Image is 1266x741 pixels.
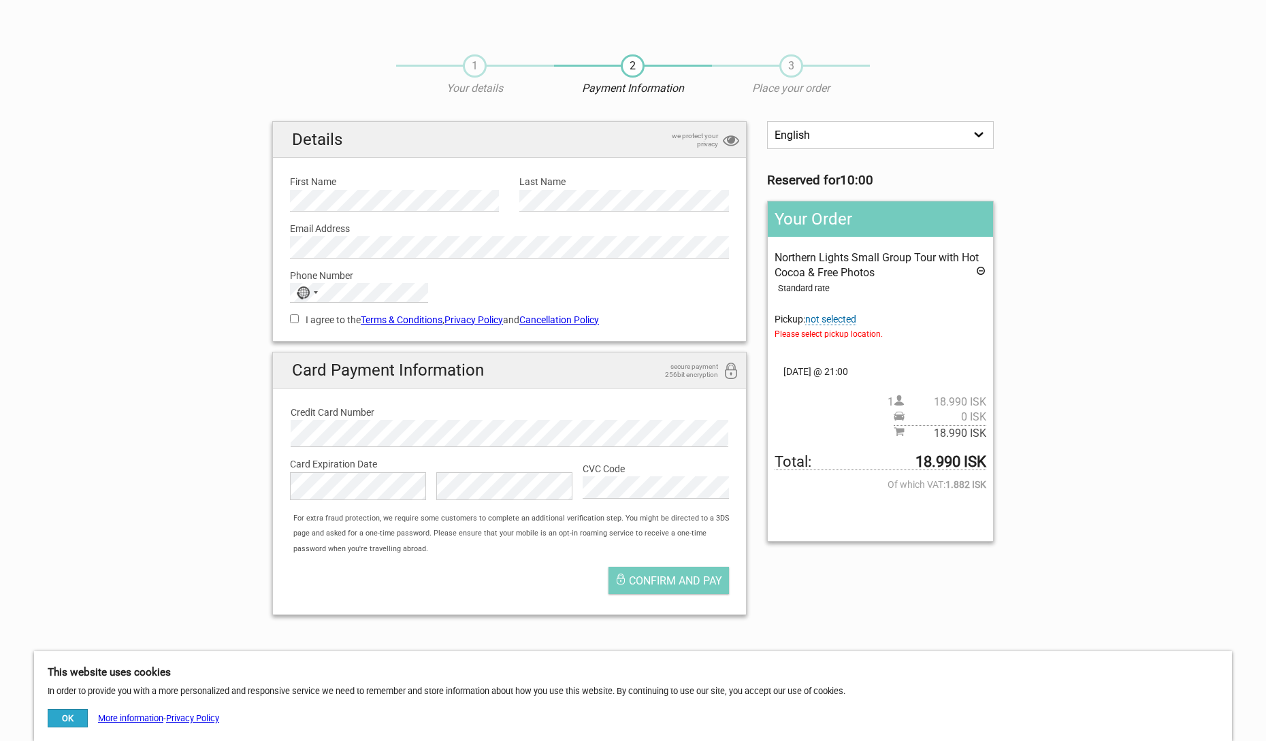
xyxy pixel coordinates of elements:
[775,251,979,279] span: Northern Lights Small Group Tour with Hot Cocoa & Free Photos
[894,425,986,441] span: Subtotal
[945,477,986,492] strong: 1.882 ISK
[888,395,986,410] span: 1 person(s)
[290,312,729,327] label: I agree to the , and
[444,314,503,325] a: Privacy Policy
[775,327,986,342] span: Please select pickup location.
[291,405,728,420] label: Credit Card Number
[48,709,219,727] div: -
[905,426,986,441] span: 18.990 ISK
[775,455,986,470] span: Total to be paid
[290,174,499,189] label: First Name
[519,174,728,189] label: Last Name
[905,410,986,425] span: 0 ISK
[583,461,729,476] label: CVC Code
[768,201,993,237] h2: Your Order
[166,713,219,723] a: Privacy Policy
[650,132,718,148] span: we protect your privacy
[291,284,325,301] button: Selected country
[629,574,722,587] span: Confirm and pay
[767,173,994,188] h3: Reserved for
[290,268,729,283] label: Phone Number
[779,54,803,78] span: 3
[775,314,986,342] span: Pickup:
[396,81,554,96] p: Your details
[98,713,163,723] a: More information
[712,81,870,96] p: Place your order
[723,132,739,150] i: privacy protection
[273,122,746,158] h2: Details
[290,221,729,236] label: Email Address
[48,709,88,727] button: OK
[48,665,1218,680] h5: This website uses cookies
[915,455,986,470] strong: 18.990 ISK
[608,567,729,594] button: Confirm and pay
[361,314,442,325] a: Terms & Conditions
[554,81,712,96] p: Payment Information
[775,364,986,379] span: [DATE] @ 21:00
[463,54,487,78] span: 1
[287,511,746,557] div: For extra fraud protection, we require some customers to complete an additional verification step...
[34,651,1232,741] div: In order to provide you with a more personalized and responsive service we need to remember and s...
[775,477,986,492] span: Of which VAT:
[805,314,856,325] span: Change pickup place
[621,54,645,78] span: 2
[290,457,729,472] label: Card Expiration Date
[273,352,746,389] h2: Card Payment Information
[519,314,599,325] a: Cancellation Policy
[778,281,986,296] div: Standard rate
[723,363,739,381] i: 256bit encryption
[905,395,986,410] span: 18.990 ISK
[650,363,718,379] span: secure payment 256bit encryption
[840,173,873,188] strong: 10:00
[894,410,986,425] span: Pickup price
